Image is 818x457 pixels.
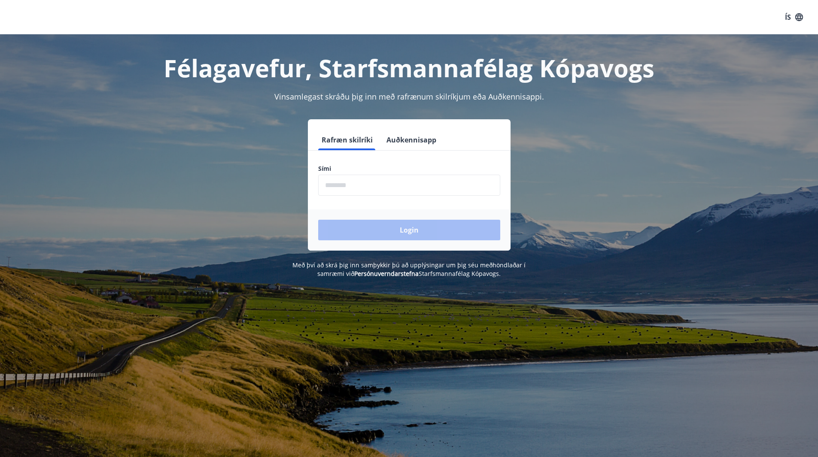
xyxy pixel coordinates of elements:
[354,269,419,278] a: Persónuverndarstefna
[292,261,526,278] span: Með því að skrá þig inn samþykkir þú að upplýsingar um þig séu meðhöndlaðar í samræmi við Starfsm...
[318,130,376,150] button: Rafræn skilríki
[383,130,440,150] button: Auðkennisapp
[318,164,500,173] label: Sími
[110,51,708,84] h1: Félagavefur, Starfsmannafélag Kópavogs
[274,91,544,102] span: Vinsamlegast skráðu þig inn með rafrænum skilríkjum eða Auðkennisappi.
[780,9,808,25] button: ÍS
